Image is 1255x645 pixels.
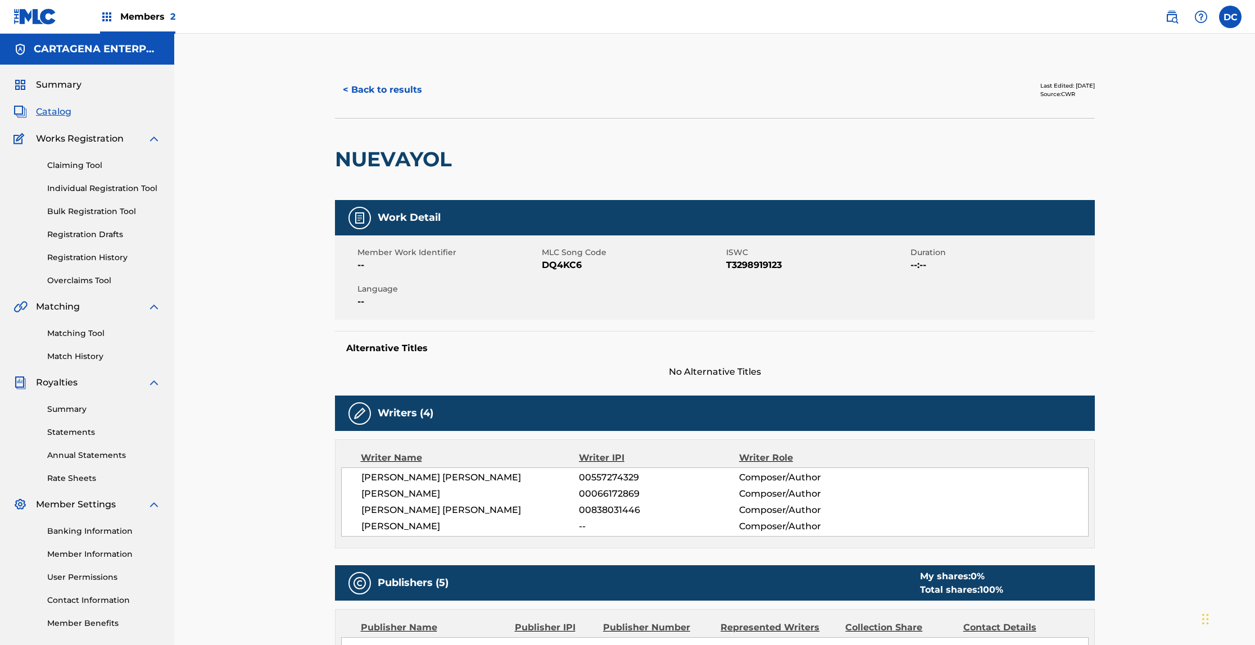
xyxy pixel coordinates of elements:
a: Bulk Registration Tool [47,206,161,217]
span: 2 [170,11,175,22]
a: Member Benefits [47,617,161,629]
span: --:-- [910,258,1092,272]
span: -- [357,295,539,308]
div: Publisher Name [361,621,506,634]
img: Matching [13,300,28,314]
img: Member Settings [13,498,27,511]
span: 00557274329 [579,471,738,484]
img: search [1165,10,1179,24]
span: Composer/Author [739,520,885,533]
span: MLC Song Code [542,247,723,258]
img: MLC Logo [13,8,57,25]
span: 100 % [980,584,1003,595]
div: Publisher IPI [515,621,595,634]
div: Writer IPI [579,451,739,465]
h5: Work Detail [378,211,441,224]
span: No Alternative Titles [335,365,1095,379]
span: Language [357,283,539,295]
a: Individual Registration Tool [47,183,161,194]
div: Publisher Number [603,621,712,634]
div: Source: CWR [1040,90,1095,98]
a: Banking Information [47,525,161,537]
a: CatalogCatalog [13,105,71,119]
a: Member Information [47,548,161,560]
img: expand [147,376,161,389]
span: -- [579,520,738,533]
span: DQ4KC6 [542,258,723,272]
span: Composer/Author [739,487,885,501]
img: help [1194,10,1208,24]
button: < Back to results [335,76,430,104]
a: Contact Information [47,594,161,606]
a: Statements [47,426,161,438]
img: expand [147,498,161,511]
img: Catalog [13,105,27,119]
span: Members [120,10,175,23]
a: Summary [47,403,161,415]
a: Rate Sheets [47,473,161,484]
div: Drag [1202,602,1209,636]
div: Last Edited: [DATE] [1040,81,1095,90]
a: Matching Tool [47,328,161,339]
span: Composer/Author [739,503,885,517]
div: Total shares: [920,583,1003,597]
span: Royalties [36,376,78,389]
a: SummarySummary [13,78,81,92]
div: Help [1190,6,1212,28]
span: -- [357,258,539,272]
span: [PERSON_NAME] [PERSON_NAME] [361,471,579,484]
div: Writer Role [739,451,885,465]
span: T3298919123 [726,258,908,272]
iframe: Resource Center [1224,443,1255,534]
span: Composer/Author [739,471,885,484]
span: ISWC [726,247,908,258]
a: Registration Drafts [47,229,161,240]
h5: Alternative Titles [346,343,1084,354]
h5: Publishers (5) [378,576,448,589]
img: Royalties [13,376,27,389]
h5: Writers (4) [378,407,433,420]
img: Writers [353,407,366,420]
div: Contact Details [963,621,1072,634]
img: Publishers [353,576,366,590]
div: Writer Name [361,451,579,465]
a: Registration History [47,252,161,264]
span: [PERSON_NAME] [361,487,579,501]
div: User Menu [1219,6,1242,28]
span: Member Settings [36,498,116,511]
div: Represented Writers [721,621,837,634]
span: 00838031446 [579,503,738,517]
a: Overclaims Tool [47,275,161,287]
iframe: Chat Widget [1199,591,1255,645]
img: Accounts [13,43,27,56]
a: Match History [47,351,161,362]
a: User Permissions [47,571,161,583]
span: Works Registration [36,132,124,146]
span: 0 % [971,571,985,582]
img: expand [147,132,161,146]
h2: NUEVAYOL [335,147,457,172]
a: Claiming Tool [47,160,161,171]
img: Summary [13,78,27,92]
span: Catalog [36,105,71,119]
span: Member Work Identifier [357,247,539,258]
span: Matching [36,300,80,314]
a: Public Search [1161,6,1183,28]
h5: CARTAGENA ENTERPRISES, INC. [34,43,161,56]
span: [PERSON_NAME] [PERSON_NAME] [361,503,579,517]
span: Summary [36,78,81,92]
img: Works Registration [13,132,28,146]
span: Duration [910,247,1092,258]
span: [PERSON_NAME] [361,520,579,533]
a: Annual Statements [47,449,161,461]
img: Work Detail [353,211,366,225]
img: expand [147,300,161,314]
div: Collection Share [845,621,954,634]
span: 00066172869 [579,487,738,501]
img: Top Rightsholders [100,10,114,24]
div: My shares: [920,570,1003,583]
